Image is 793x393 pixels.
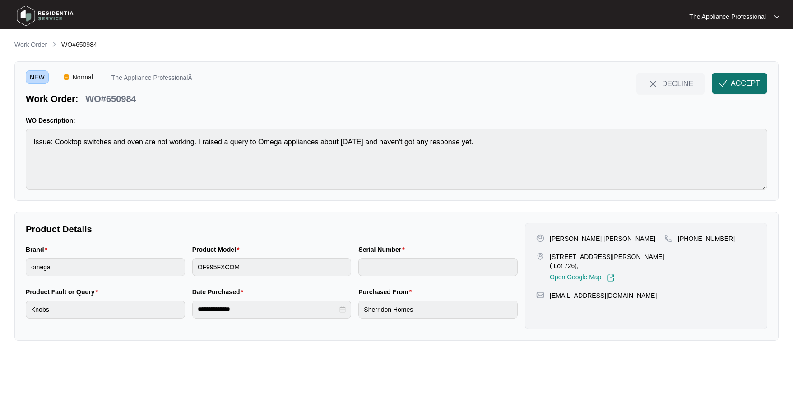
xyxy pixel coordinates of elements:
input: Purchased From [358,301,518,319]
a: Open Google Map [550,274,615,282]
label: Product Fault or Query [26,287,102,296]
label: Serial Number [358,245,408,254]
img: map-pin [536,291,544,299]
label: Purchased From [358,287,415,296]
img: residentia service logo [14,2,77,29]
img: Vercel Logo [64,74,69,80]
p: Product Details [26,223,518,236]
input: Product Model [192,258,352,276]
p: Work Order: [26,92,78,105]
img: user-pin [536,234,544,242]
label: Brand [26,245,51,254]
img: map-pin [536,252,544,260]
button: check-IconACCEPT [712,73,767,94]
img: Link-External [607,274,615,282]
span: ACCEPT [731,78,760,89]
p: WO Description: [26,116,767,125]
img: map-pin [664,234,672,242]
p: The Appliance ProfessionalÂ [111,74,192,84]
input: Date Purchased [198,305,338,314]
span: WO#650984 [61,41,97,48]
textarea: Issue: Cooktop switches and oven are not working. I raised a query to Omega appliances about [DAT... [26,129,767,190]
p: The Appliance Professional [689,12,766,21]
p: Work Order [14,40,47,49]
p: WO#650984 [85,92,136,105]
input: Serial Number [358,258,518,276]
input: Brand [26,258,185,276]
span: DECLINE [662,79,693,88]
p: [STREET_ADDRESS][PERSON_NAME] ( Lot 726), [550,252,664,270]
img: dropdown arrow [774,14,779,19]
img: close-Icon [648,79,659,89]
input: Product Fault or Query [26,301,185,319]
a: Work Order [13,40,49,50]
span: NEW [26,70,49,84]
p: [PERSON_NAME] [PERSON_NAME] [550,234,655,243]
img: chevron-right [51,41,58,48]
button: close-IconDECLINE [636,73,705,94]
p: [EMAIL_ADDRESS][DOMAIN_NAME] [550,291,657,300]
img: check-Icon [719,79,727,88]
p: [PHONE_NUMBER] [678,234,735,243]
span: Normal [69,70,97,84]
label: Product Model [192,245,243,254]
label: Date Purchased [192,287,247,296]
